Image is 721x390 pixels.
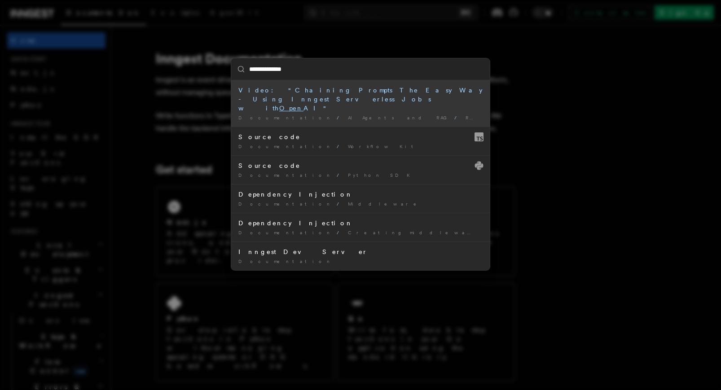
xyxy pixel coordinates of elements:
[238,259,333,264] span: Documentation
[238,161,483,170] div: Source code
[279,105,303,112] mark: Open
[348,172,412,178] span: Python SDK
[238,201,333,206] span: Documentation
[238,115,333,120] span: Documentation
[348,201,422,206] span: Middleware
[337,172,344,178] span: /
[238,86,483,113] div: Video: "Chaining Prompts The Easy Way - Using Inngest Serverless Jobs with AI"
[337,144,344,149] span: /
[348,144,419,149] span: Workflow Kit
[466,115,534,120] span: Resources
[337,115,344,120] span: /
[238,132,483,141] div: Source code
[238,144,333,149] span: Documentation
[238,219,483,228] div: Dependency Injection
[348,115,451,120] span: AI Agents and RAG
[238,247,483,256] div: Inngest Dev Server
[337,201,344,206] span: /
[238,190,483,199] div: Dependency Injection
[337,230,344,235] span: /
[238,172,333,178] span: Documentation
[348,230,484,235] span: Creating middleware
[238,230,333,235] span: Documentation
[454,115,462,120] span: /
